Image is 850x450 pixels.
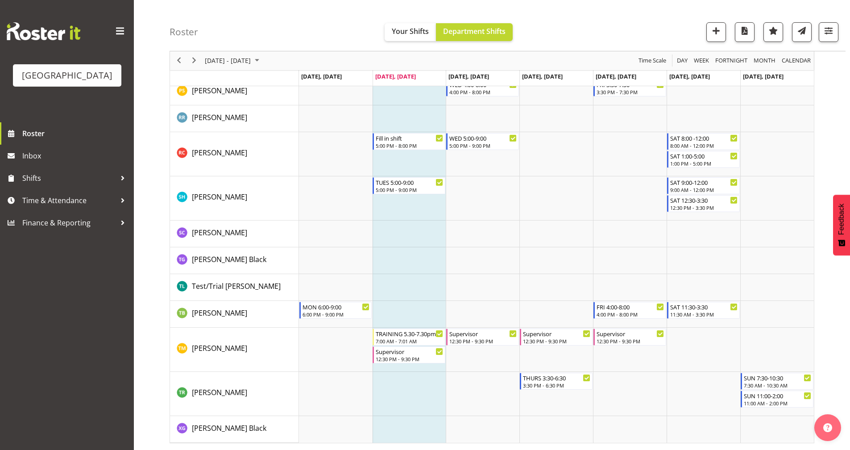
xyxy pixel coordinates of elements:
[192,254,266,265] a: [PERSON_NAME] Black
[22,194,116,207] span: Time & Attendance
[376,133,443,142] div: Fill in shift
[780,55,813,67] button: Month
[833,195,850,255] button: Feedback - Show survey
[202,51,265,70] div: August 11 - 17, 2025
[192,423,266,433] a: [PERSON_NAME] Black
[744,391,811,400] div: SUN 11:00-2:00
[303,311,370,318] div: 6:00 PM - 9:00 PM
[449,337,517,345] div: 12:30 PM - 9:30 PM
[376,347,443,356] div: Supervisor
[192,192,247,202] a: [PERSON_NAME]
[670,186,738,193] div: 9:00 AM - 12:00 PM
[192,148,247,158] span: [PERSON_NAME]
[192,85,247,96] a: [PERSON_NAME]
[752,55,777,67] button: Timeline Month
[170,176,299,221] td: Sarah Hartstonge resource
[596,72,636,80] span: [DATE], [DATE]
[670,133,738,142] div: SAT 8:00 -12:00
[170,105,299,132] td: Rashan Ryan resource
[667,133,740,150] div: Riley Crosbie"s event - SAT 8:00 -12:00 Begin From Saturday, August 16, 2025 at 8:00:00 AM GMT+12...
[170,372,299,416] td: Tyla Robinson resource
[593,79,666,96] div: Pyper Smith"s event - FRI 3:30-7:30 Begin From Friday, August 15, 2025 at 3:30:00 PM GMT+12:00 En...
[446,133,519,150] div: Riley Crosbie"s event - WED 5:00-9:00 Begin From Wednesday, August 13, 2025 at 5:00:00 PM GMT+12:...
[744,373,811,382] div: SUN 7:30-10:30
[7,22,80,40] img: Rosterit website logo
[192,192,247,202] span: [PERSON_NAME]
[375,72,416,80] span: [DATE], [DATE]
[706,22,726,42] button: Add a new shift
[170,416,299,443] td: Xavier Greenwood Black resource
[676,55,689,67] button: Timeline Day
[170,328,299,372] td: Thomas Meulenbroek resource
[436,23,513,41] button: Department Shifts
[301,72,342,80] span: [DATE], [DATE]
[192,281,281,292] a: Test/Trial [PERSON_NAME]
[192,343,247,354] a: [PERSON_NAME]
[449,133,517,142] div: WED 5:00-9:00
[667,195,740,212] div: Sarah Hartstonge"s event - SAT 12:30-3:30 Begin From Saturday, August 16, 2025 at 12:30:00 PM GMT...
[741,391,813,408] div: Tyla Robinson"s event - SUN 11:00-2:00 Begin From Sunday, August 17, 2025 at 11:00:00 AM GMT+12:0...
[373,133,445,150] div: Riley Crosbie"s event - Fill in shift Begin From Tuesday, August 12, 2025 at 5:00:00 PM GMT+12:00...
[449,142,517,149] div: 5:00 PM - 9:00 PM
[667,177,740,194] div: Sarah Hartstonge"s event - SAT 9:00-12:00 Begin From Saturday, August 16, 2025 at 9:00:00 AM GMT+...
[192,112,247,123] a: [PERSON_NAME]
[170,27,198,37] h4: Roster
[204,55,252,67] span: [DATE] - [DATE]
[449,329,517,338] div: Supervisor
[714,55,749,67] button: Fortnight
[192,147,247,158] a: [PERSON_NAME]
[203,55,263,67] button: August 2025
[192,112,247,122] span: [PERSON_NAME]
[792,22,812,42] button: Send a list of all shifts for the selected filtered period to all rostered employees.
[593,329,666,346] div: Thomas Meulenbroek"s event - Supervisor Begin From Friday, August 15, 2025 at 12:30:00 PM GMT+12:...
[188,55,200,67] button: Next
[192,86,247,96] span: [PERSON_NAME]
[753,55,776,67] span: Month
[171,51,187,70] div: previous period
[638,55,667,67] span: Time Scale
[520,329,593,346] div: Thomas Meulenbroek"s event - Supervisor Begin From Thursday, August 14, 2025 at 12:30:00 PM GMT+1...
[376,178,443,187] div: TUES 5:00-9:00
[446,329,519,346] div: Thomas Meulenbroek"s event - Supervisor Begin From Wednesday, August 13, 2025 at 12:30:00 PM GMT+...
[670,196,738,204] div: SAT 12:30-3:30
[192,228,247,237] span: [PERSON_NAME]
[637,55,668,67] button: Time Scale
[523,337,590,345] div: 12:30 PM - 9:30 PM
[22,216,116,229] span: Finance & Reporting
[170,247,299,274] td: Taylor Greenwood Black resource
[376,337,443,345] div: 7:00 AM - 7:01 AM
[376,142,443,149] div: 5:00 PM - 8:00 PM
[392,26,429,36] span: Your Shifts
[448,72,489,80] span: [DATE], [DATE]
[170,132,299,176] td: Riley Crosbie resource
[22,127,129,140] span: Roster
[670,160,738,167] div: 1:00 PM - 5:00 PM
[192,387,247,398] a: [PERSON_NAME]
[743,72,784,80] span: [DATE], [DATE]
[520,373,593,390] div: Tyla Robinson"s event - THURS 3:30-6:30 Begin From Thursday, August 14, 2025 at 3:30:00 PM GMT+12...
[449,88,517,96] div: 4:00 PM - 8:00 PM
[744,400,811,407] div: 11:00 AM - 2:00 PM
[187,51,202,70] div: next period
[22,69,112,82] div: [GEOGRAPHIC_DATA]
[781,55,812,67] span: calendar
[667,302,740,319] div: Thomas Butson"s event - SAT 11:30-3:30 Begin From Saturday, August 16, 2025 at 11:30:00 AM GMT+12...
[597,302,664,311] div: FRI 4:00-8:00
[22,171,116,185] span: Shifts
[373,329,445,346] div: Thomas Meulenbroek"s event - TRAINING 5.30-7.30pm Begin From Tuesday, August 12, 2025 at 7:00:00 ...
[593,302,666,319] div: Thomas Butson"s event - FRI 4:00-8:00 Begin From Friday, August 15, 2025 at 4:00:00 PM GMT+12:00 ...
[192,308,247,318] a: [PERSON_NAME]
[741,373,813,390] div: Tyla Robinson"s event - SUN 7:30-10:30 Begin From Sunday, August 17, 2025 at 7:30:00 AM GMT+12:00...
[446,79,519,96] div: Pyper Smith"s event - WED 4:00-8:00 Begin From Wednesday, August 13, 2025 at 4:00:00 PM GMT+12:00...
[170,79,299,105] td: Pyper Smith resource
[692,55,711,67] button: Timeline Week
[192,254,266,264] span: [PERSON_NAME] Black
[670,142,738,149] div: 8:00 AM - 12:00 PM
[385,23,436,41] button: Your Shifts
[670,204,738,211] div: 12:30 PM - 3:30 PM
[299,302,372,319] div: Thomas Butson"s event - MON 6:00-9:00 Begin From Monday, August 11, 2025 at 6:00:00 PM GMT+12:00 ...
[373,346,445,363] div: Thomas Meulenbroek"s event - Supervisor Begin From Tuesday, August 12, 2025 at 12:30:00 PM GMT+12...
[192,387,247,397] span: [PERSON_NAME]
